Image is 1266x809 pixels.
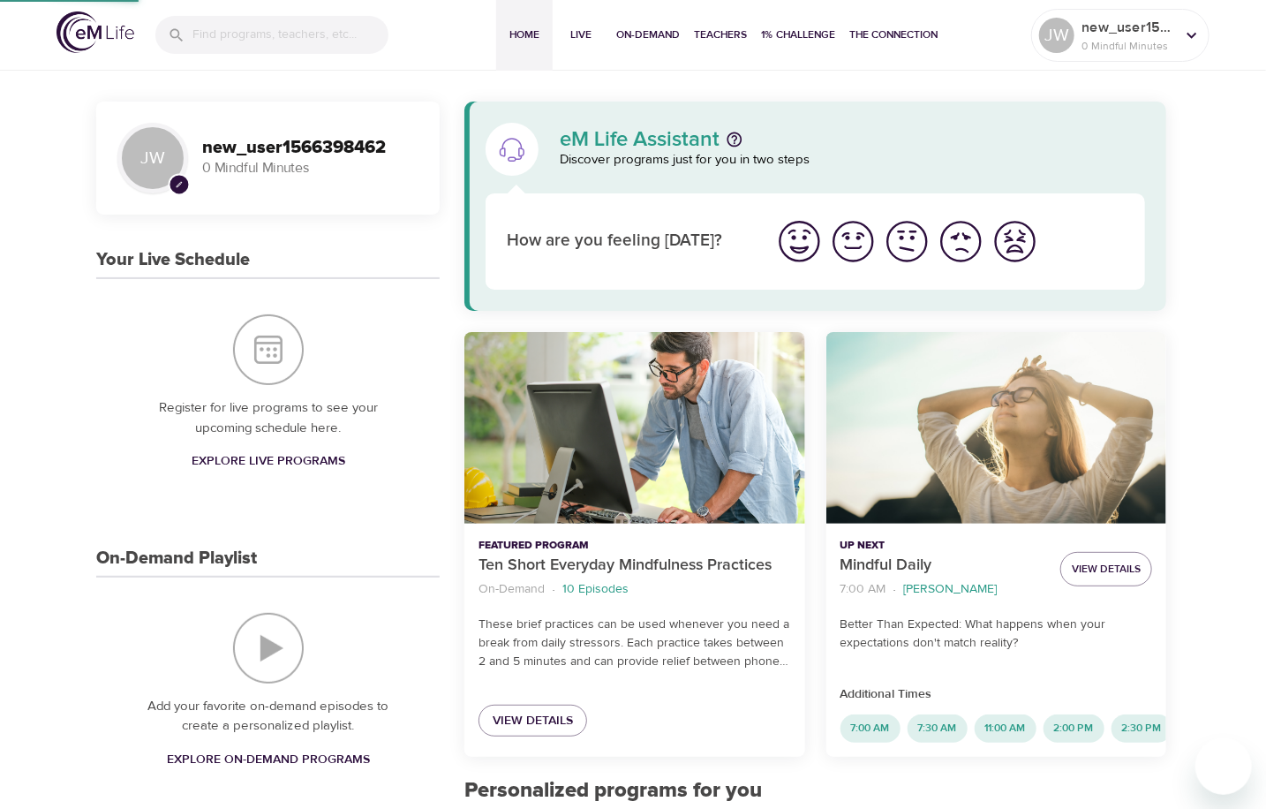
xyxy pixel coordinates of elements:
[464,332,804,524] button: Ten Short Everyday Mindfulness Practices
[1060,552,1152,586] button: View Details
[840,685,1152,704] p: Additional Times
[503,26,546,44] span: Home
[117,123,188,193] div: JW
[479,580,545,599] p: On-Demand
[1081,17,1175,38] p: new_user1566398462
[840,554,1046,578] p: Mindful Daily
[233,613,304,684] img: On-Demand Playlist
[560,26,602,44] span: Live
[694,26,747,44] span: Teachers
[975,714,1036,743] div: 11:00 AM
[1072,560,1141,578] span: View Details
[775,217,824,266] img: great
[1039,18,1074,53] div: JW
[934,215,988,268] button: I'm feeling bad
[1195,738,1252,795] iframe: Button to launch messaging window
[1081,38,1175,54] p: 0 Mindful Minutes
[840,714,901,743] div: 7:00 AM
[185,445,352,478] a: Explore Live Programs
[761,26,835,44] span: 1% Challenge
[507,229,751,254] p: How are you feeling [DATE]?
[975,721,1036,736] span: 11:00 AM
[1044,721,1104,736] span: 2:00 PM
[202,158,418,178] p: 0 Mindful Minutes
[883,217,931,266] img: ok
[562,580,629,599] p: 10 Episodes
[1044,714,1104,743] div: 2:00 PM
[1112,714,1172,743] div: 2:30 PM
[840,538,1046,554] p: Up Next
[904,580,998,599] p: [PERSON_NAME]
[479,554,790,578] p: Ten Short Everyday Mindfulness Practices
[772,215,826,268] button: I'm feeling great
[233,314,304,385] img: Your Live Schedule
[560,129,720,150] p: eM Life Assistant
[57,11,134,53] img: logo
[132,398,404,438] p: Register for live programs to see your upcoming schedule here.
[202,138,418,158] h3: new_user1566398462
[479,616,790,671] p: These brief practices can be used whenever you need a break from daily stressors. Each practice t...
[192,16,388,54] input: Find programs, teachers, etc...
[464,778,1166,804] h2: Personalized programs for you
[849,26,938,44] span: The Connection
[829,217,878,266] img: good
[991,217,1039,266] img: worst
[908,721,968,736] span: 7:30 AM
[616,26,680,44] span: On-Demand
[1112,721,1172,736] span: 2:30 PM
[160,744,377,776] a: Explore On-Demand Programs
[96,250,250,270] h3: Your Live Schedule
[908,714,968,743] div: 7:30 AM
[880,215,934,268] button: I'm feeling ok
[552,578,555,601] li: ·
[479,578,790,601] nav: breadcrumb
[937,217,985,266] img: bad
[498,135,526,163] img: eM Life Assistant
[826,215,880,268] button: I'm feeling good
[840,721,901,736] span: 7:00 AM
[167,749,370,771] span: Explore On-Demand Programs
[826,332,1166,524] button: Mindful Daily
[132,697,404,737] p: Add your favorite on-demand episodes to create a personalized playlist.
[988,215,1042,268] button: I'm feeling worst
[893,578,897,601] li: ·
[493,710,573,732] span: View Details
[840,616,1152,653] p: Better Than Expected: What happens when your expectations don't match reality?
[479,705,587,737] a: View Details
[840,580,886,599] p: 7:00 AM
[560,150,1145,170] p: Discover programs just for you in two steps
[479,538,790,554] p: Featured Program
[96,548,257,569] h3: On-Demand Playlist
[192,450,345,473] span: Explore Live Programs
[840,578,1046,601] nav: breadcrumb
